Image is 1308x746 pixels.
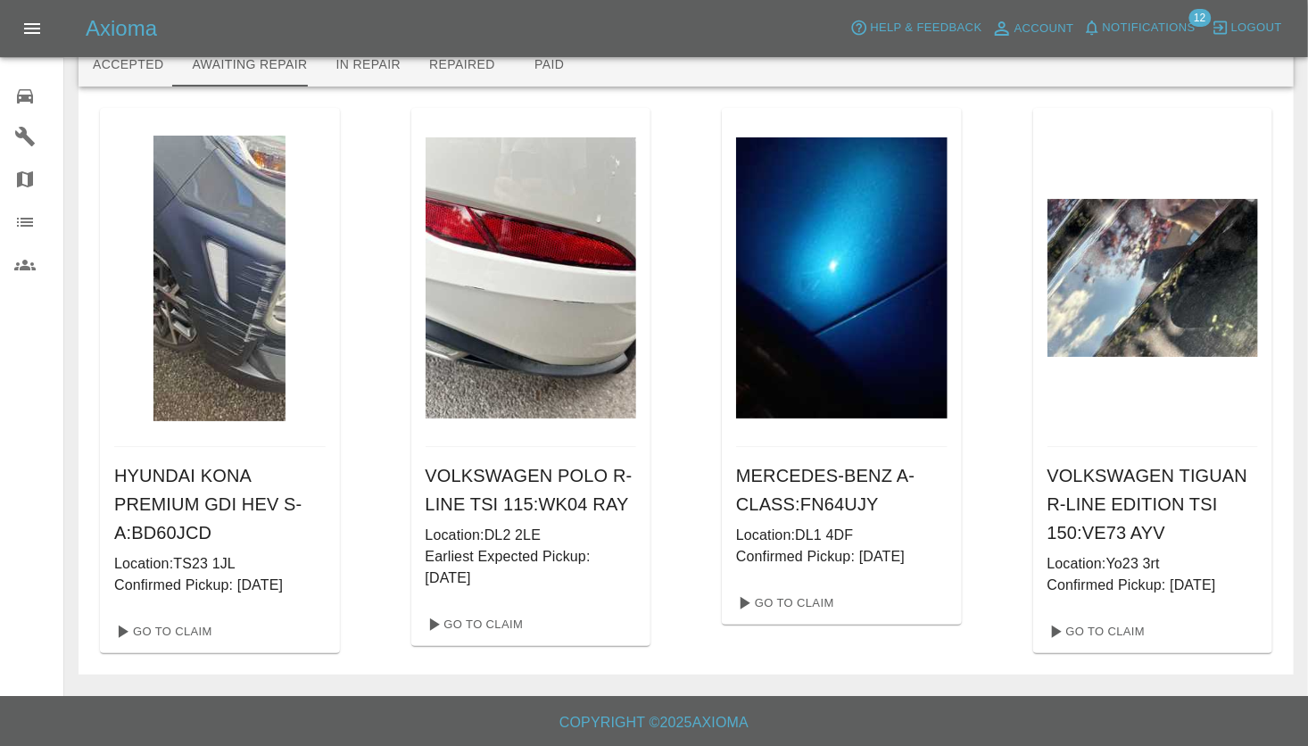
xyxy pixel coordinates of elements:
span: Help & Feedback [870,18,981,38]
h6: VOLKSWAGEN POLO R-LINE TSI 115 : WK04 RAY [426,461,637,518]
h6: Copyright © 2025 Axioma [14,710,1294,735]
a: Go To Claim [729,589,839,618]
p: Confirmed Pickup: [DATE] [114,575,326,596]
span: Logout [1231,18,1282,38]
p: Earliest Expected Pickup: [DATE] [426,546,637,589]
a: Go To Claim [107,618,217,646]
a: Go To Claim [418,610,528,639]
a: Account [987,14,1079,43]
button: Open drawer [11,7,54,50]
p: Location: TS23 1JL [114,553,326,575]
button: In Repair [322,44,416,87]
span: Account [1014,19,1074,39]
h5: Axioma [86,14,157,43]
p: Location: DL1 4DF [736,525,948,546]
p: Confirmed Pickup: [DATE] [736,546,948,568]
h6: MERCEDES-BENZ A-CLASS : FN64UJY [736,461,948,518]
button: Notifications [1079,14,1200,42]
h6: HYUNDAI KONA PREMIUM GDI HEV S-A : BD60JCD [114,461,326,547]
span: 12 [1188,9,1211,27]
h6: VOLKSWAGEN TIGUAN R-LINE EDITION TSI 150 : VE73 AYV [1047,461,1259,547]
button: Repaired [415,44,509,87]
a: Go To Claim [1040,618,1150,646]
button: Awaiting Repair [178,44,321,87]
button: Accepted [79,44,178,87]
p: Location: DL2 2LE [426,525,637,546]
button: Help & Feedback [846,14,986,42]
p: Location: Yo23 3rt [1047,553,1259,575]
p: Confirmed Pickup: [DATE] [1047,575,1259,596]
button: Logout [1207,14,1287,42]
span: Notifications [1103,18,1196,38]
button: Paid [509,44,590,87]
